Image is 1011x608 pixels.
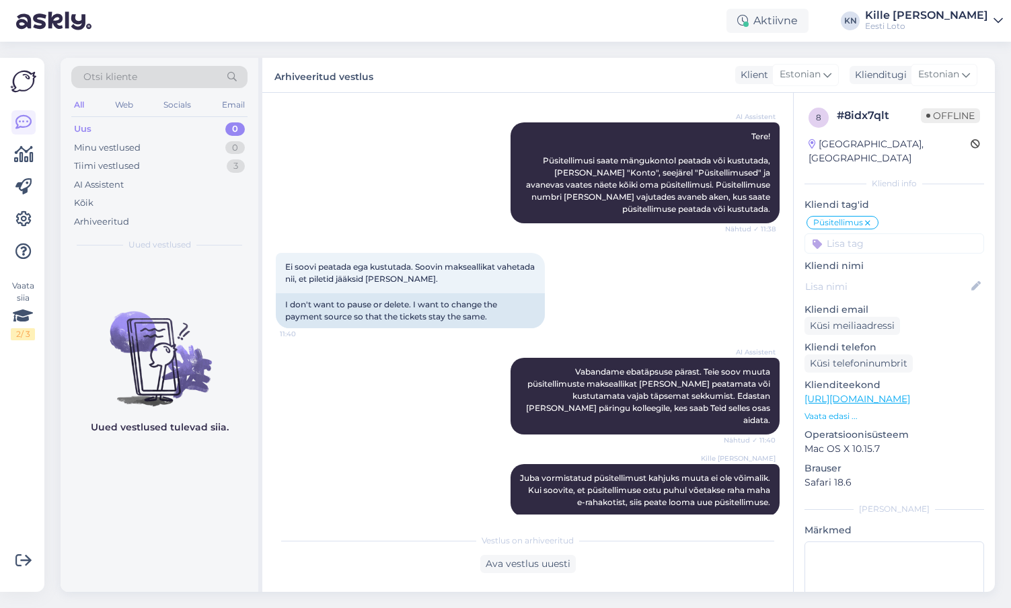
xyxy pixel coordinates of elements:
[804,461,984,476] p: Brauser
[804,476,984,490] p: Safari 18.6
[804,378,984,392] p: Klienditeekond
[804,303,984,317] p: Kliendi email
[11,328,35,340] div: 2 / 3
[809,137,971,165] div: [GEOGRAPHIC_DATA], [GEOGRAPHIC_DATA]
[227,159,245,173] div: 3
[74,141,141,155] div: Minu vestlused
[74,215,129,229] div: Arhiveeritud
[804,410,984,422] p: Vaata edasi ...
[725,347,776,357] span: AI Assistent
[804,317,900,335] div: Küsi meiliaadressi
[804,354,913,373] div: Küsi telefoninumbrit
[804,233,984,254] input: Lisa tag
[804,259,984,273] p: Kliendi nimi
[804,340,984,354] p: Kliendi telefon
[921,108,980,123] span: Offline
[701,453,776,463] span: Kille [PERSON_NAME]
[850,68,907,82] div: Klienditugi
[112,96,136,114] div: Web
[726,9,809,33] div: Aktiivne
[61,287,258,408] img: No chats
[735,68,768,82] div: Klient
[805,279,969,294] input: Lisa nimi
[816,112,821,122] span: 8
[804,178,984,190] div: Kliendi info
[225,122,245,136] div: 0
[725,224,776,234] span: Nähtud ✓ 11:38
[71,96,87,114] div: All
[865,10,1003,32] a: Kille [PERSON_NAME]Eesti Loto
[219,96,248,114] div: Email
[285,262,537,284] span: Ei soovi peatada ega kustutada. Soovin makseallikat vahetada nii, et piletid jääksid [PERSON_NAME].
[128,239,191,251] span: Uued vestlused
[804,442,984,456] p: Mac OS X 10.15.7
[480,555,576,573] div: Ava vestlus uuesti
[865,21,988,32] div: Eesti Loto
[83,70,137,84] span: Otsi kliente
[74,196,93,210] div: Kõik
[276,293,545,328] div: I don't want to pause or delete. I want to change the payment source so that the tickets stay the...
[526,367,772,425] span: Vabandame ebatäpsuse pärast. Teie soov muuta püsitellimuste makseallikat [PERSON_NAME] peatamata ...
[520,473,772,507] span: Juba vormistatud püsitellimust kahjuks muuta ei ole võimalik. Kui soovite, et püsitellimuse ostu ...
[804,503,984,515] div: [PERSON_NAME]
[11,69,36,94] img: Askly Logo
[724,435,776,445] span: Nähtud ✓ 11:40
[74,159,140,173] div: Tiimi vestlused
[74,178,124,192] div: AI Assistent
[804,198,984,212] p: Kliendi tag'id
[780,67,821,82] span: Estonian
[225,141,245,155] div: 0
[813,219,863,227] span: Püsitellimus
[804,523,984,537] p: Märkmed
[526,131,772,214] span: Tere! Püsitellimusi saate mängukontol peatada või kustutada, [PERSON_NAME] "Konto", seejärel "Püs...
[804,428,984,442] p: Operatsioonisüsteem
[841,11,860,30] div: KN
[837,108,921,124] div: # 8idx7qlt
[274,66,373,84] label: Arhiveeritud vestlus
[918,67,959,82] span: Estonian
[280,329,330,339] span: 11:40
[865,10,988,21] div: Kille [PERSON_NAME]
[804,393,910,405] a: [URL][DOMAIN_NAME]
[74,122,91,136] div: Uus
[11,280,35,340] div: Vaata siia
[482,535,574,547] span: Vestlus on arhiveeritud
[91,420,229,434] p: Uued vestlused tulevad siia.
[161,96,194,114] div: Socials
[725,112,776,122] span: AI Assistent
